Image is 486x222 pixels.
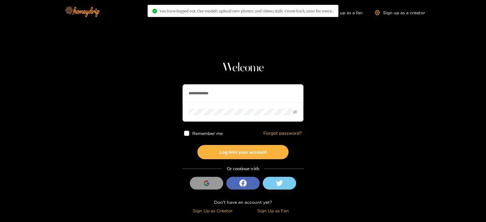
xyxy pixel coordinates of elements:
div: Don't have an account yet? [183,199,303,206]
a: Sign up as a fan [321,10,363,15]
a: Forgot password? [263,131,302,136]
span: Remember me [192,131,223,136]
h1: Welcome [183,61,303,75]
span: eye-invisible [293,110,297,114]
a: Sign up as a creator [375,10,425,15]
div: Sign Up as Fan [245,207,302,214]
span: You have logged out. Our models upload new photos and videos daily. Come back soon for more.. [159,8,334,13]
span: check-circle [152,9,157,13]
button: Log into your account [197,145,289,159]
div: Or continue with [183,165,303,172]
div: Sign Up as Creator [184,207,241,214]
